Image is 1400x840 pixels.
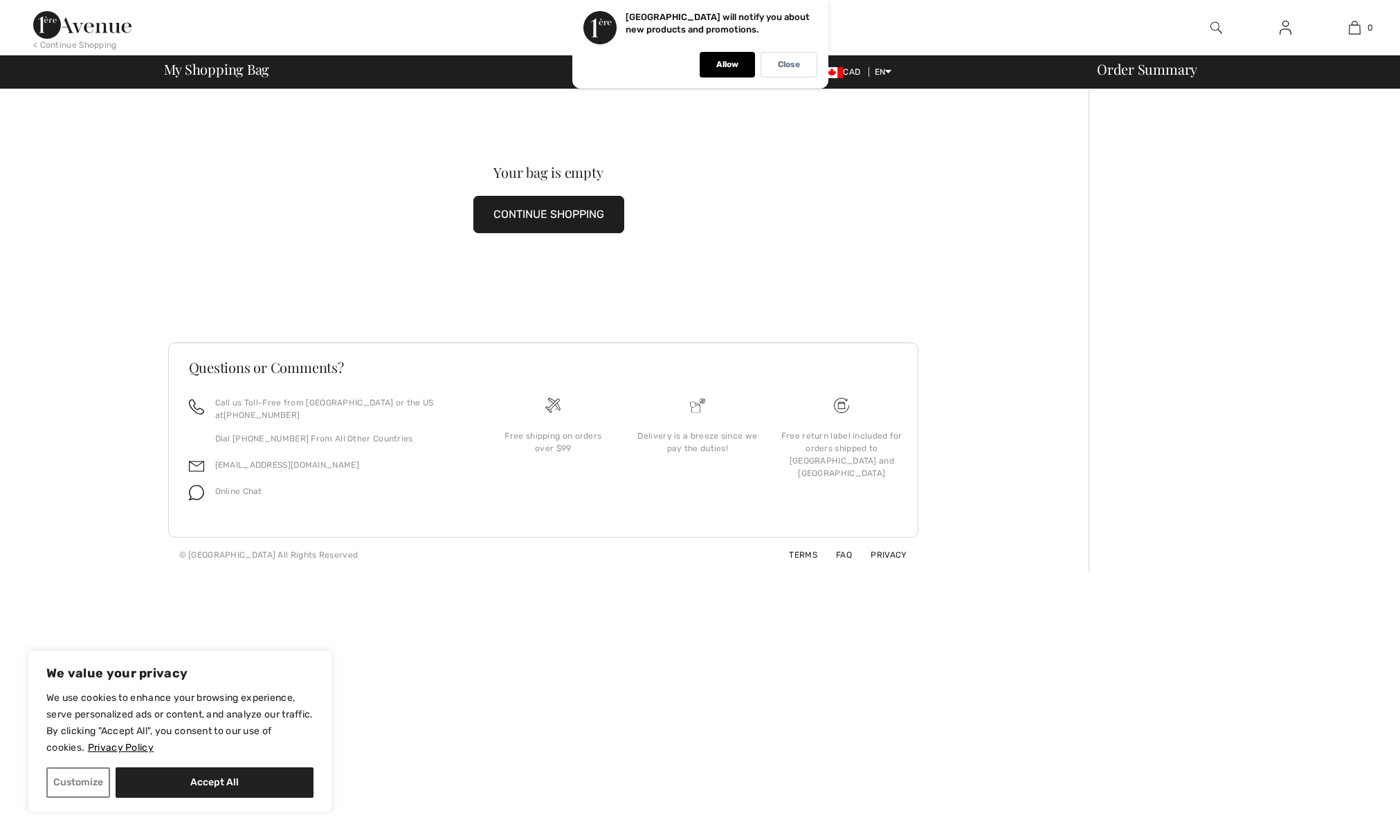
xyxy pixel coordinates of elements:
a: Sign In [1269,19,1302,37]
img: search the website [1210,19,1222,36]
div: Your bag is empty [206,165,891,179]
h3: Questions or Comments? [189,360,898,374]
img: Canadian Dollar [821,67,843,78]
img: chat [189,485,204,500]
div: Delivery is a breeze since we pay the duties! [637,430,758,455]
img: 1ère Avenue [33,11,131,39]
div: Free shipping on orders over $99 [492,430,614,455]
span: My Shopping Bag [164,62,270,76]
div: Order Summary [1080,62,1392,76]
a: [PHONE_NUMBER] [224,410,300,420]
a: Privacy Policy [87,741,154,754]
div: © [GEOGRAPHIC_DATA] All Rights Reserved [179,549,358,561]
span: 0 [1367,21,1373,34]
div: < Continue Shopping [33,39,117,51]
span: EN [875,67,892,77]
a: Terms [772,550,817,560]
p: [GEOGRAPHIC_DATA] will notify you about new products and promotions. [626,12,810,35]
img: Free shipping on orders over $99 [834,398,849,413]
p: Call us Toll-Free from [GEOGRAPHIC_DATA] or the US at [215,396,465,421]
a: FAQ [819,550,852,560]
img: email [189,459,204,474]
a: [EMAIL_ADDRESS][DOMAIN_NAME] [215,460,359,470]
a: Privacy [854,550,907,560]
div: We value your privacy [28,650,332,812]
a: 0 [1320,19,1388,36]
p: Dial [PHONE_NUMBER] From All Other Countries [215,432,465,445]
div: Free return label included for orders shipped to [GEOGRAPHIC_DATA] and [GEOGRAPHIC_DATA] [781,430,902,480]
span: Online Chat [215,486,262,496]
img: My Info [1280,19,1291,36]
button: CONTINUE SHOPPING [473,196,624,233]
p: Close [778,60,800,70]
button: Accept All [116,767,313,798]
span: CAD [821,67,866,77]
img: Free shipping on orders over $99 [545,398,561,413]
p: We value your privacy [46,665,313,682]
p: Allow [716,60,738,70]
img: My Bag [1349,19,1361,36]
img: Delivery is a breeze since we pay the duties! [690,398,705,413]
img: call [189,399,204,414]
p: We use cookies to enhance your browsing experience, serve personalized ads or content, and analyz... [46,690,313,756]
button: Customize [46,767,110,798]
